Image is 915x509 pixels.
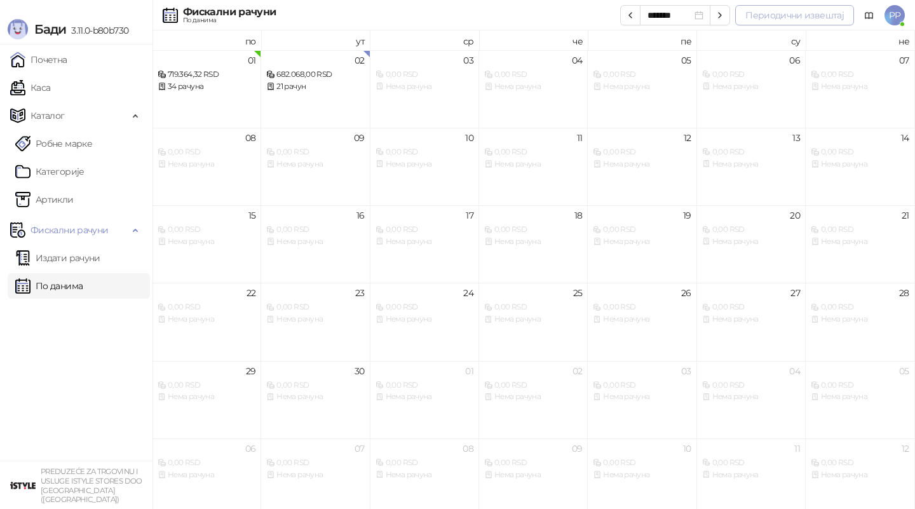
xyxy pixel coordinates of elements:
th: че [479,31,588,50]
td: 2025-09-05 [588,50,696,128]
div: 08 [245,133,256,142]
div: 719.364,32 RSD [158,69,255,81]
div: 0,00 RSD [376,69,473,81]
td: 2025-09-10 [370,128,479,205]
td: 2025-09-03 [370,50,479,128]
div: Нема рачуна [702,158,800,170]
div: 0,00 RSD [484,457,582,469]
div: 30 [355,367,365,376]
td: 2025-09-14 [806,128,914,205]
div: 0,00 RSD [593,224,691,236]
div: Нема рачуна [702,81,800,93]
div: 27 [790,288,800,297]
div: 0,00 RSD [702,69,800,81]
img: Logo [8,19,28,39]
div: 15 [248,211,256,220]
div: Нема рачуна [158,236,255,248]
div: 12 [684,133,691,142]
div: 01 [465,367,473,376]
td: 2025-09-09 [261,128,370,205]
div: 05 [899,367,909,376]
td: 2025-09-21 [806,205,914,283]
div: 11 [794,444,800,453]
div: Нема рачуна [484,391,582,403]
td: 2025-09-06 [697,50,806,128]
span: PP [884,5,905,25]
div: Нема рачуна [811,391,909,403]
div: 29 [246,367,256,376]
img: 64x64-companyLogo-77b92cf4-9946-4f36-9751-bf7bb5fd2c7d.png [10,473,36,498]
div: Нема рачуна [593,236,691,248]
div: 16 [356,211,365,220]
div: Нема рачуна [158,469,255,481]
div: 05 [681,56,691,65]
div: 0,00 RSD [158,301,255,313]
div: 02 [573,367,583,376]
a: Робне марке [15,131,92,156]
div: 0,00 RSD [811,379,909,391]
td: 2025-09-11 [479,128,588,205]
td: 2025-10-05 [806,361,914,438]
div: Нема рачуна [484,313,582,325]
td: 2025-09-29 [152,361,261,438]
td: 2025-10-01 [370,361,479,438]
a: Документација [859,5,879,25]
div: 28 [899,288,909,297]
div: 14 [901,133,909,142]
td: 2025-09-19 [588,205,696,283]
div: 0,00 RSD [158,146,255,158]
div: 0,00 RSD [376,457,473,469]
div: По данима [183,17,276,24]
div: Нема рачуна [376,81,473,93]
div: 0,00 RSD [593,69,691,81]
div: Нема рачуна [702,391,800,403]
div: 0,00 RSD [158,224,255,236]
a: Почетна [10,47,67,72]
div: 19 [683,211,691,220]
td: 2025-10-04 [697,361,806,438]
span: 3.11.0-b80b730 [66,25,128,36]
th: ср [370,31,479,50]
td: 2025-09-02 [261,50,370,128]
div: 0,00 RSD [593,457,691,469]
div: 0,00 RSD [266,301,364,313]
th: су [697,31,806,50]
div: 13 [792,133,800,142]
div: Нема рачуна [702,313,800,325]
div: 06 [245,444,256,453]
td: 2025-10-02 [479,361,588,438]
div: 25 [573,288,583,297]
td: 2025-09-08 [152,128,261,205]
div: 07 [899,56,909,65]
div: 11 [577,133,583,142]
div: Нема рачуна [593,81,691,93]
div: Нема рачуна [593,158,691,170]
div: Нема рачуна [702,236,800,248]
td: 2025-09-22 [152,283,261,360]
div: Нема рачуна [811,158,909,170]
div: 18 [574,211,583,220]
div: 0,00 RSD [484,224,582,236]
div: 0,00 RSD [376,146,473,158]
div: 01 [248,56,256,65]
div: Нема рачуна [266,158,364,170]
div: 0,00 RSD [158,457,255,469]
div: Нема рачуна [376,158,473,170]
a: Издати рачуни [15,245,100,271]
span: Каталог [30,103,65,128]
div: Нема рачуна [593,469,691,481]
div: 0,00 RSD [593,301,691,313]
div: 09 [354,133,365,142]
div: 0,00 RSD [266,146,364,158]
div: 21 [902,211,909,220]
div: 07 [355,444,365,453]
div: 21 рачун [266,81,364,93]
div: 20 [790,211,800,220]
small: PREDUZEĆE ZA TRGOVINU I USLUGE ISTYLE STORES DOO [GEOGRAPHIC_DATA] ([GEOGRAPHIC_DATA]) [41,467,142,504]
div: 0,00 RSD [158,379,255,391]
div: Нема рачуна [266,313,364,325]
td: 2025-09-28 [806,283,914,360]
th: не [806,31,914,50]
button: Периодични извештај [735,5,854,25]
td: 2025-09-07 [806,50,914,128]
